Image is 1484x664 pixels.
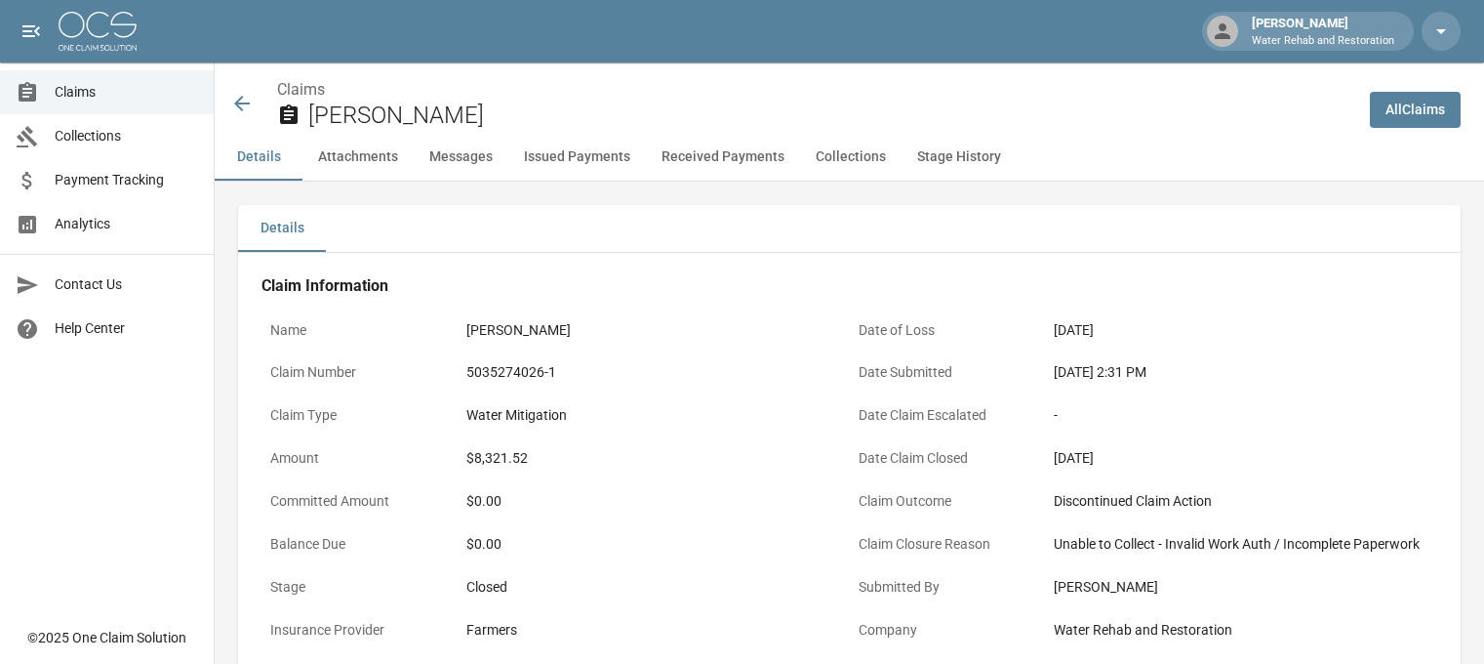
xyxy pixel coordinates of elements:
[55,126,198,146] span: Collections
[12,12,51,51] button: open drawer
[27,628,186,647] div: © 2025 One Claim Solution
[261,276,1437,296] h4: Claim Information
[261,568,458,606] p: Stage
[466,620,841,641] div: Farmers
[850,311,1046,350] p: Date of Loss
[55,214,198,234] span: Analytics
[215,134,302,181] button: Details
[55,318,198,339] span: Help Center
[215,134,1484,181] div: anchor tabs
[59,12,137,51] img: ocs-logo-white-transparent.png
[466,577,841,598] div: Closed
[1370,92,1461,128] a: AllClaims
[508,134,646,181] button: Issued Payments
[800,134,902,181] button: Collections
[1054,362,1428,383] div: [DATE] 2:31 PM
[466,362,841,383] div: 5035274026-1
[55,274,198,295] span: Contact Us
[302,134,414,181] button: Attachments
[261,311,458,350] p: Name
[277,78,1354,102] nav: breadcrumb
[55,82,198,103] span: Claims
[902,134,1017,181] button: Stage History
[308,102,1354,130] h2: [PERSON_NAME]
[238,205,1461,252] div: details tabs
[1054,320,1428,341] div: [DATE]
[850,611,1046,649] p: Company
[261,525,458,563] p: Balance Due
[1054,534,1428,555] div: Unable to Collect - Invalid Work Auth / Incomplete Paperwork
[238,205,326,252] button: Details
[1054,405,1428,426] div: -
[277,80,325,99] a: Claims
[55,170,198,190] span: Payment Tracking
[466,448,841,469] div: $8,321.52
[646,134,800,181] button: Received Payments
[1244,14,1402,49] div: [PERSON_NAME]
[261,439,458,477] p: Amount
[466,405,841,426] div: Water Mitigation
[466,491,841,512] div: $0.00
[850,353,1046,392] p: Date Submitted
[414,134,508,181] button: Messages
[261,353,458,392] p: Claim Number
[1054,448,1428,469] div: [DATE]
[1054,491,1428,512] div: Discontinued Claim Action
[850,482,1046,520] p: Claim Outcome
[1054,620,1428,641] div: Water Rehab and Restoration
[850,396,1046,435] p: Date Claim Escalated
[1054,577,1428,598] div: [PERSON_NAME]
[466,320,841,341] div: [PERSON_NAME]
[466,534,841,555] div: $0.00
[261,396,458,435] p: Claim Type
[850,439,1046,477] p: Date Claim Closed
[850,525,1046,563] p: Claim Closure Reason
[850,568,1046,606] p: Submitted By
[1252,33,1394,50] p: Water Rehab and Restoration
[261,611,458,649] p: Insurance Provider
[261,482,458,520] p: Committed Amount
